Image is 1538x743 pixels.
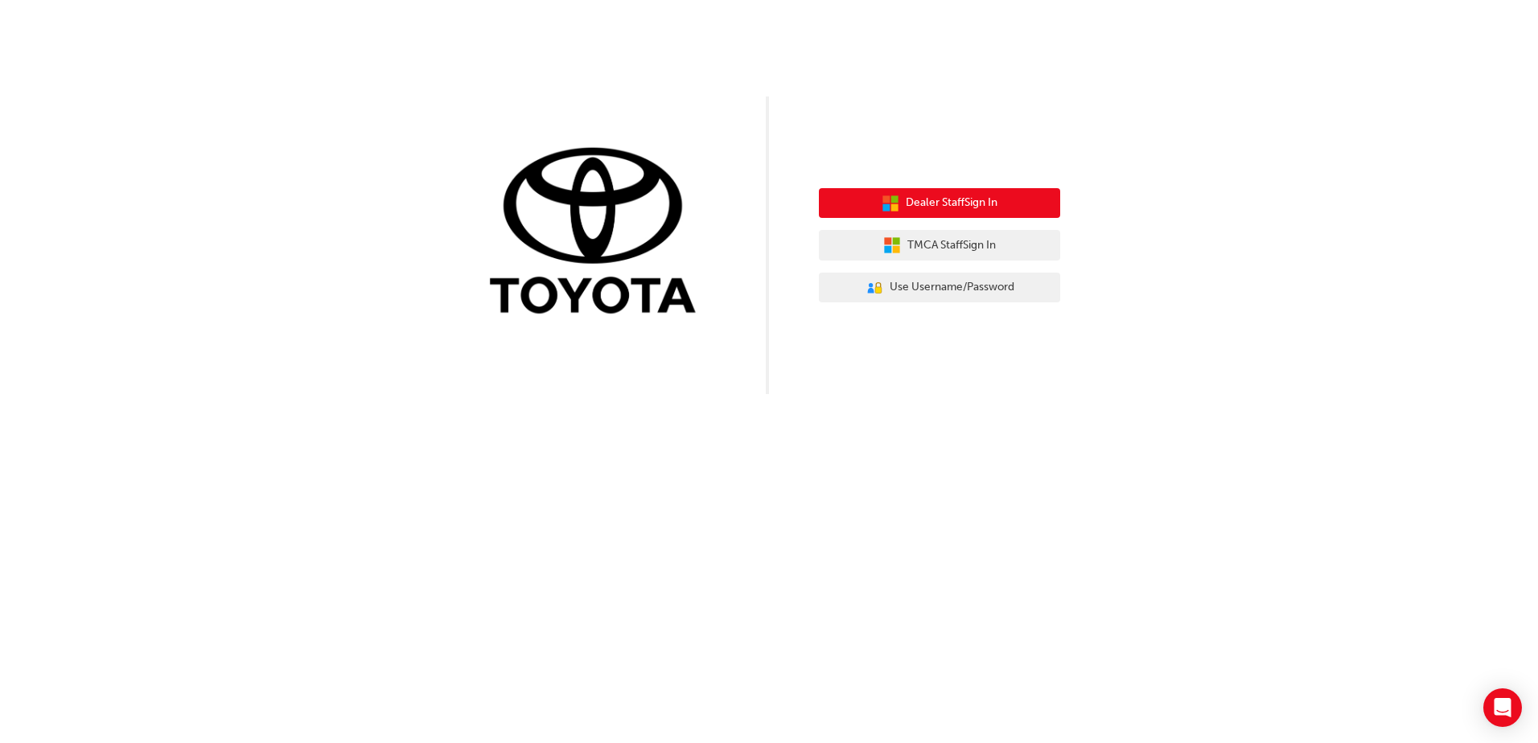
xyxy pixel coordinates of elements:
[906,194,997,212] span: Dealer Staff Sign In
[1483,688,1522,727] div: Open Intercom Messenger
[819,188,1060,219] button: Dealer StaffSign In
[907,236,996,255] span: TMCA Staff Sign In
[819,230,1060,261] button: TMCA StaffSign In
[478,144,719,322] img: Trak
[890,278,1014,297] span: Use Username/Password
[819,273,1060,303] button: Use Username/Password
